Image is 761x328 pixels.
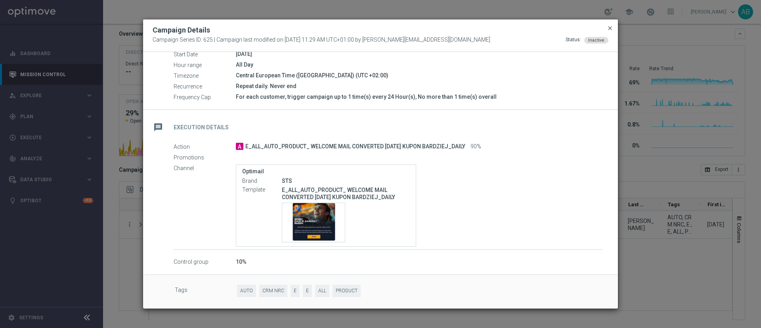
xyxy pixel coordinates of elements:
span: PRODUCT [333,285,361,297]
p: E_ALL_AUTO_PRODUCT_ WELCOME MAIL CONVERTED [DATE] KUPON BARDZIEJ_DAILY [282,186,410,201]
label: Optimail [242,168,410,175]
div: STS [282,177,410,185]
h2: Campaign Details [153,25,210,35]
colored-tag: Inactive [584,36,608,43]
div: [DATE] [236,50,602,58]
label: Recurrence [174,83,236,90]
label: Brand [242,178,282,185]
div: All Day [236,61,602,69]
div: Central European Time ([GEOGRAPHIC_DATA]) (UTC +02:00) [236,71,602,79]
span: E [291,285,300,297]
i: message [151,120,165,134]
h2: Execution Details [174,124,229,131]
label: Start Date [174,51,236,58]
span: Campaign Series ID: 625 | Campaign last modified on [DATE] 11:29 AM UTC+01:00 by [PERSON_NAME][EM... [153,36,490,44]
label: Hour range [174,61,236,69]
span: A [236,143,243,150]
span: close [607,25,613,31]
label: Control group [174,259,236,266]
label: Timezone [174,72,236,79]
span: CRM NRC [259,285,287,297]
label: Promotions [174,154,236,161]
label: Frequency Cap [174,94,236,101]
span: AUTO [237,285,256,297]
span: 90% [470,143,481,150]
div: Status: [566,36,581,44]
span: E [303,285,312,297]
div: Repeat daily. Never end [236,82,602,90]
div: For each customer, trigger campaign up to 1 time(s) every 24 Hour(s), No more than 1 time(s) overall [236,93,602,101]
label: Tags [175,285,237,297]
span: Inactive [588,38,604,43]
span: E_ALL_AUTO_PRODUCT_ WELCOME MAIL CONVERTED [DATE] KUPON BARDZIEJ_DAILY [245,143,465,150]
div: 10% [236,258,602,266]
span: ALL [315,285,329,297]
label: Channel [174,165,236,172]
label: Action [174,143,236,150]
label: Template [242,186,282,194]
